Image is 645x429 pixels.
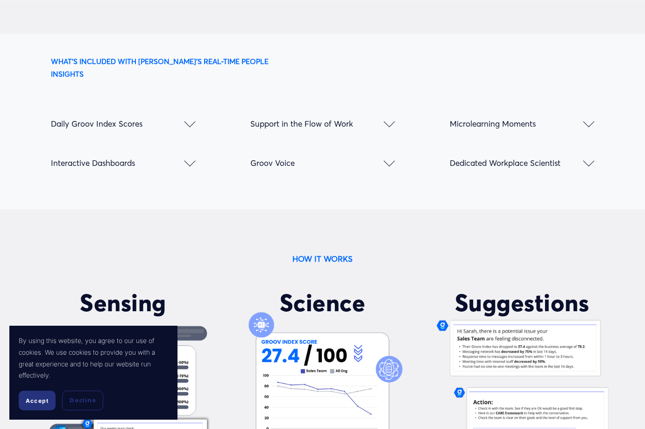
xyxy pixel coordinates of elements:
button: Microlearning Moments [450,104,594,143]
h2: Suggestions [450,289,594,317]
button: Dedicated Workplace Scientist [450,143,594,182]
button: Daily Groov Index Scores [51,104,195,143]
span: Interactive Dashboards [51,158,184,168]
p: By using this website, you agree to our use of cookies. We use cookies to provide you with a grea... [19,335,168,381]
span: Accept [26,397,49,404]
span: Daily Groov Index Scores [51,119,184,129]
section: Cookie banner [9,326,177,420]
button: Accept [19,391,56,410]
span: Support in the Flow of Work [250,119,383,129]
button: Interactive Dashboards [51,143,195,182]
button: Support in the Flow of Work [250,104,395,143]
span: Microlearning Moments [450,119,583,129]
strong: HOW IT WORKS [292,254,353,264]
span: Decline [70,396,96,405]
span: Dedicated Workplace Scientist [450,158,583,168]
button: Groov Voice [250,143,395,182]
button: Decline [62,391,103,410]
h2: Sensing [51,289,195,317]
span: Groov Voice [250,158,383,168]
h2: Science [250,289,395,317]
strong: WHAT’S INCLUDED WITH [PERSON_NAME]’S REAL-TIME PEOPLE INSIGHTS [51,57,270,79]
